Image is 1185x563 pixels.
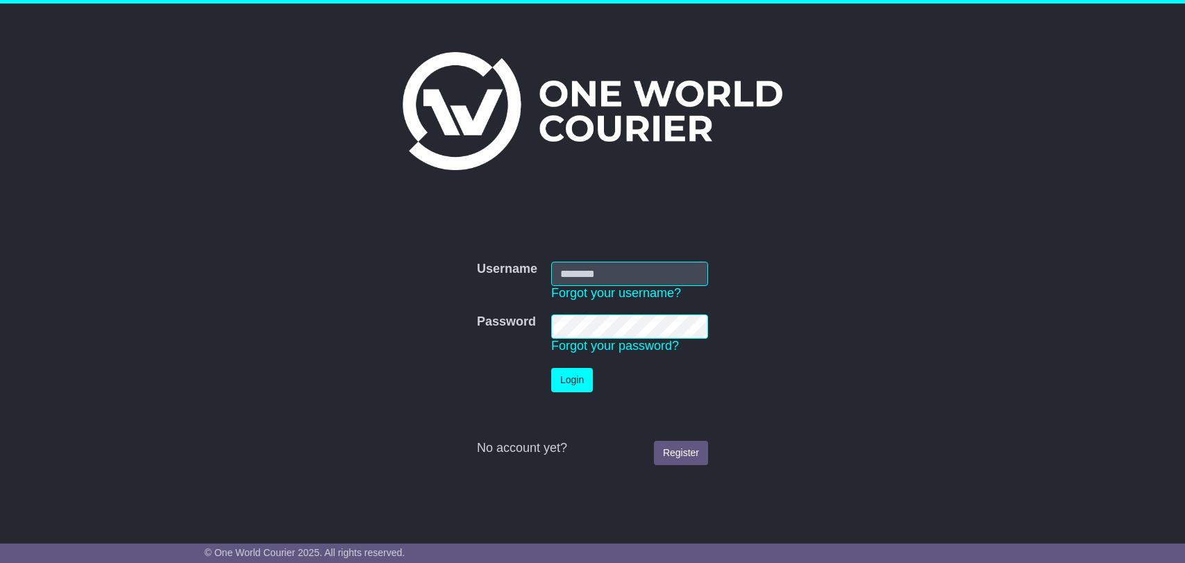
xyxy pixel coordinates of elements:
[205,547,405,558] span: © One World Courier 2025. All rights reserved.
[551,286,681,300] a: Forgot your username?
[551,339,679,353] a: Forgot your password?
[477,314,536,330] label: Password
[551,368,593,392] button: Login
[477,441,708,456] div: No account yet?
[654,441,708,465] a: Register
[477,262,537,277] label: Username
[403,52,782,170] img: One World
